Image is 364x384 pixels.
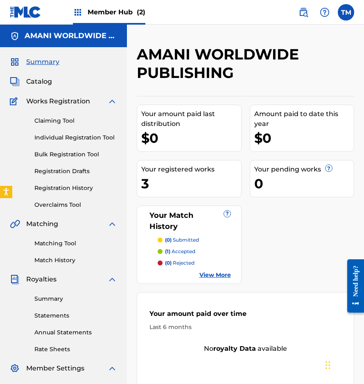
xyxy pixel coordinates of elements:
[158,248,231,255] a: (1) accepted
[165,237,172,243] span: (0)
[34,311,117,320] a: Statements
[10,6,41,18] img: MLC Logo
[141,129,241,147] div: $0
[34,150,117,159] a: Bulk Registration Tool
[34,133,117,142] a: Individual Registration Tool
[147,210,231,232] div: Your Match History
[73,7,83,17] img: Top Rightsholders
[254,129,354,147] div: $0
[141,109,241,129] div: Your amount paid last distribution
[34,167,117,176] a: Registration Drafts
[323,345,364,384] iframe: Chat Widget
[34,184,117,192] a: Registration History
[10,363,20,373] img: Member Settings
[10,219,20,229] img: Matching
[107,96,117,106] img: expand
[213,345,256,352] strong: royalty data
[199,271,231,279] a: View More
[254,165,354,174] div: Your pending works
[10,31,20,41] img: Accounts
[141,174,241,193] div: 3
[26,219,58,229] span: Matching
[34,295,117,303] a: Summary
[254,109,354,129] div: Amount paid to date this year
[137,8,145,16] span: (2)
[158,236,231,244] a: (0) submitted
[10,96,20,106] img: Works Registration
[34,256,117,265] a: Match History
[107,363,117,373] img: expand
[34,345,117,354] a: Rate Sheets
[137,45,304,82] h2: AMANI WORLDWIDE PUBLISHING
[338,4,354,21] div: User Menu
[34,117,117,125] a: Claiming Tool
[141,165,241,174] div: Your registered works
[107,219,117,229] img: expand
[326,165,332,171] span: ?
[320,7,330,17] img: help
[158,259,231,267] a: (0) rejected
[10,274,20,284] img: Royalties
[26,363,84,373] span: Member Settings
[341,251,364,321] iframe: Resource Center
[25,31,117,41] h5: AMANI WORLDWIDE PUBLISHING
[254,174,354,193] div: 0
[88,7,145,17] span: Member Hub
[34,239,117,248] a: Matching Tool
[26,77,52,87] span: Catalog
[26,274,57,284] span: Royalties
[34,328,117,337] a: Annual Statements
[10,57,59,67] a: SummarySummary
[10,77,20,87] img: Catalog
[298,7,308,17] img: search
[10,57,20,67] img: Summary
[149,309,341,323] div: Your amount paid over time
[10,77,52,87] a: CatalogCatalog
[295,4,312,21] a: Public Search
[26,96,90,106] span: Works Registration
[26,57,59,67] span: Summary
[149,323,341,331] div: Last 6 months
[165,236,199,244] p: submitted
[165,259,194,267] p: rejected
[34,201,117,209] a: Overclaims Tool
[224,210,231,217] span: ?
[317,4,333,21] div: Help
[137,344,354,354] div: No available
[165,260,172,266] span: (0)
[165,248,195,255] p: accepted
[107,274,117,284] img: expand
[165,248,170,254] span: (1)
[326,353,330,377] div: Drag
